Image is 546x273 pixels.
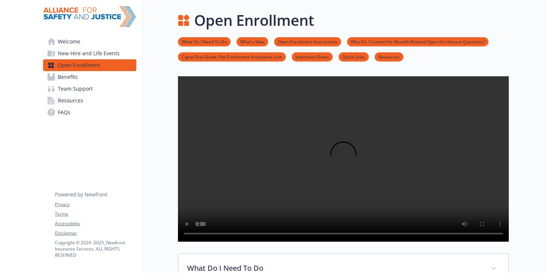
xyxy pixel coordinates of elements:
a: Who Do I Contact for Benefit-Related Open Enrollment Questions? [347,38,489,45]
a: Welcome [43,36,136,48]
a: Open Enrollment Instructions [274,38,341,45]
a: New Hire and Life Events [43,48,136,59]
a: Resources [43,95,136,106]
a: Resources [375,53,403,60]
a: Terms [55,211,136,217]
span: Resources [58,95,83,106]
a: Open Enrollment [43,59,136,71]
a: Important Dates [292,53,333,60]
span: Benefits [58,71,78,83]
span: New Hire and Life Events [58,48,120,59]
a: What's New [237,38,268,45]
a: What Do I Need To Do [178,38,231,45]
p: Copyright © 2024 - 2025 , Newfront Insurance Services, ALL RIGHTS RESERVED [55,239,136,258]
a: Privacy [55,201,136,208]
span: Team Support [58,83,93,95]
a: Team Support [43,83,136,95]
a: Disclaimer [55,230,136,237]
span: FAQs [58,106,70,118]
span: Welcome [58,36,80,48]
a: Benefits [43,71,136,83]
a: Quick Links [339,53,369,60]
a: FAQs [43,106,136,118]
a: Accessibility [55,220,136,227]
a: Cigna One Guide: Pre-Enrollment Assistance Line [178,53,286,60]
span: Open Enrollment [58,59,100,71]
h1: Open Enrollment [194,9,314,31]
